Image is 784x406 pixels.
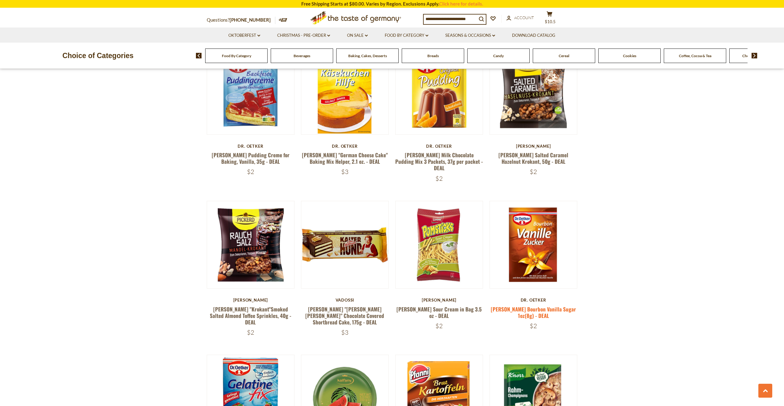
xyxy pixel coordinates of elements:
[212,151,290,165] a: [PERSON_NAME] Pudding Creme for Baking, Vanilla, 35g - DEAL
[207,201,295,289] img: Pickerd "Krokant"Smoked Salted Almond Toffee Sprinkles, 40g - DEAL
[395,151,483,172] a: [PERSON_NAME] Milk Chocolate Pudding Mix 3 Packets, 37g per packet - DEAL
[347,32,368,39] a: On Sale
[623,53,636,58] a: Cookies
[230,17,271,23] a: [PHONE_NUMBER]
[301,298,389,302] div: Vadossi
[512,32,555,39] a: Download Catalog
[228,32,260,39] a: Oktoberfest
[439,1,483,6] a: Click here for details.
[301,201,389,289] img: Oma Hartmann
[530,322,537,330] span: $2
[490,201,577,289] img: Dr. Oetker Bourbon Vanilla Sugar 1oz(8g) - DEAL
[247,328,254,336] span: $2
[489,144,578,149] div: [PERSON_NAME]
[742,53,779,58] a: Chocolate & Marzipan
[395,298,483,302] div: [PERSON_NAME]
[348,53,387,58] a: Baking, Cakes, Desserts
[506,15,534,21] a: Account
[545,19,556,24] span: $10.5
[530,168,537,176] span: $2
[679,53,711,58] a: Coffee, Cocoa & Tea
[489,298,578,302] div: Dr. Oetker
[396,305,482,319] a: [PERSON_NAME] Sour Cream in Bag 3.5 oz - DEAL
[207,47,295,134] img: Dr. Oetker Pudding Creme for Baking, Vanilla, 35g - DEAL
[540,11,559,27] button: $10.5
[435,322,443,330] span: $2
[207,16,275,24] p: Questions?
[491,305,576,319] a: [PERSON_NAME] Bourbon Vanilla Sugar 1oz(8g) - DEAL
[385,32,428,39] a: Food By Category
[294,53,310,58] a: Beverages
[301,144,389,149] div: Dr. Oetker
[514,15,534,20] span: Account
[493,53,504,58] a: Candy
[302,151,388,165] a: [PERSON_NAME] "German Cheese Cake" Baking Mix Helper, 2.1 oz. - DEAL
[498,151,568,165] a: [PERSON_NAME] Salted Caramel Hazelnut Krokant, 50g - DEAL
[559,53,569,58] a: Cereal
[207,144,295,149] div: Dr. Oetker
[277,32,330,39] a: Christmas - PRE-ORDER
[427,53,439,58] a: Breads
[341,328,349,336] span: $3
[490,47,577,134] img: Pickerd Salted Caramel Hazelnut Krokant, 50g - DEAL
[196,53,202,58] img: previous arrow
[222,53,251,58] a: Food By Category
[752,53,757,58] img: next arrow
[210,305,291,326] a: [PERSON_NAME] "Krokant"Smoked Salted Almond Toffee Sprinkles, 40g - DEAL
[396,47,483,134] img: Dr. Oetker Milk Chocolate Pudding Mix 3 Packets, 37g per packet - DEAL
[305,305,384,326] a: [PERSON_NAME] "[PERSON_NAME] [PERSON_NAME]" Chocolate Covered Shortbread Cake, 175g - DEAL
[207,298,295,302] div: [PERSON_NAME]
[301,47,389,134] img: Dr. Oetker "German Cheese Cake" Baking Mix Helper, 2.1 oz. - DEAL
[396,201,483,289] img: Lorenz Pomsticks Sour Cream in Bag 3.5 oz - DEAL
[341,168,349,176] span: $3
[445,32,495,39] a: Seasons & Occasions
[435,175,443,182] span: $2
[395,144,483,149] div: Dr. Oetker
[247,168,254,176] span: $2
